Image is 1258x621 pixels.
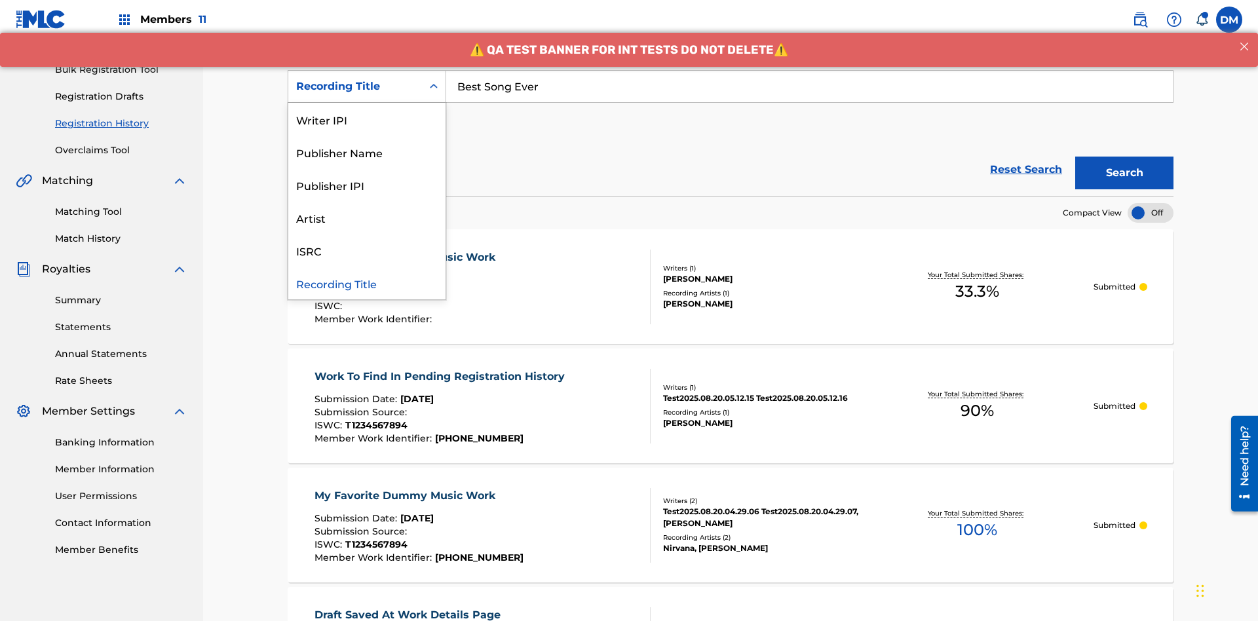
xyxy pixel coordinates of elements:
[55,543,187,557] a: Member Benefits
[55,489,187,503] a: User Permissions
[288,229,1173,344] a: My Favorite Dummy Music WorkSubmission Date:[DATE]Submission Source:ISWC:Member Work Identifier:W...
[55,63,187,77] a: Bulk Registration Tool
[42,261,90,277] span: Royalties
[55,90,187,104] a: Registration Drafts
[288,168,446,201] div: Publisher IPI
[55,205,187,219] a: Matching Tool
[1127,7,1153,33] a: Public Search
[663,392,861,404] div: Test2025.08.20.05.12.15 Test2025.08.20.05.12.16
[314,369,571,385] div: Work To Find In Pending Registration History
[1166,12,1182,28] img: help
[55,293,187,307] a: Summary
[55,374,187,388] a: Rate Sheets
[55,320,187,334] a: Statements
[1216,7,1242,33] div: User Menu
[55,117,187,130] a: Registration History
[288,468,1173,582] a: My Favorite Dummy Music WorkSubmission Date:[DATE]Submission Source:ISWC:T1234567894Member Work I...
[470,10,788,24] span: ⚠️ QA TEST BANNER FOR INT TESTS DO NOT DELETE⚠️
[288,348,1173,463] a: Work To Find In Pending Registration HistorySubmission Date:[DATE]Submission Source:ISWC:T1234567...
[55,232,187,246] a: Match History
[1063,207,1122,219] span: Compact View
[314,512,400,524] span: Submission Date :
[1161,7,1187,33] div: Help
[1094,519,1135,531] p: Submitted
[345,538,408,550] span: T1234567894
[296,79,414,94] div: Recording Title
[928,508,1027,518] p: Your Total Submitted Shares:
[663,383,861,392] div: Writers ( 1 )
[55,436,187,449] a: Banking Information
[314,313,435,325] span: Member Work Identifier :
[288,136,446,168] div: Publisher Name
[663,407,861,417] div: Recording Artists ( 1 )
[1192,558,1258,621] iframe: Chat Widget
[314,432,435,444] span: Member Work Identifier :
[314,525,410,537] span: Submission Source :
[55,462,187,476] a: Member Information
[314,538,345,550] span: ISWC :
[345,419,408,431] span: T1234567894
[172,173,187,189] img: expand
[140,12,206,27] span: Members
[288,201,446,234] div: Artist
[955,280,999,303] span: 33.3 %
[288,267,446,299] div: Recording Title
[314,300,345,312] span: ISWC :
[288,103,446,136] div: Writer IPI
[117,12,132,28] img: Top Rightsholders
[435,432,524,444] span: [PHONE_NUMBER]
[314,419,345,431] span: ISWC :
[172,404,187,419] img: expand
[1094,400,1135,412] p: Submitted
[1132,12,1148,28] img: search
[55,143,187,157] a: Overclaims Tool
[1195,13,1208,26] div: Notifications
[42,173,93,189] span: Matching
[16,261,31,277] img: Royalties
[1221,411,1258,518] iframe: Resource Center
[1094,281,1135,293] p: Submitted
[16,173,32,189] img: Matching
[663,542,861,554] div: Nirvana, [PERSON_NAME]
[663,273,861,285] div: [PERSON_NAME]
[663,533,861,542] div: Recording Artists ( 2 )
[288,234,446,267] div: ISRC
[957,518,997,542] span: 100 %
[663,298,861,310] div: [PERSON_NAME]
[1196,571,1204,611] div: Drag
[400,512,434,524] span: [DATE]
[314,393,400,405] span: Submission Date :
[16,404,31,419] img: Member Settings
[172,261,187,277] img: expand
[314,406,410,418] span: Submission Source :
[199,13,206,26] span: 11
[928,270,1027,280] p: Your Total Submitted Shares:
[314,552,435,563] span: Member Work Identifier :
[663,417,861,429] div: [PERSON_NAME]
[983,155,1069,184] a: Reset Search
[16,10,66,29] img: MLC Logo
[400,393,434,405] span: [DATE]
[1075,157,1173,189] button: Search
[663,506,861,529] div: Test2025.08.20.04.29.06 Test2025.08.20.04.29.07, [PERSON_NAME]
[663,288,861,298] div: Recording Artists ( 1 )
[663,263,861,273] div: Writers ( 1 )
[663,496,861,506] div: Writers ( 2 )
[961,399,994,423] span: 90 %
[314,488,524,504] div: My Favorite Dummy Music Work
[42,404,135,419] span: Member Settings
[55,516,187,530] a: Contact Information
[55,347,187,361] a: Annual Statements
[288,70,1173,196] form: Search Form
[928,389,1027,399] p: Your Total Submitted Shares:
[435,552,524,563] span: [PHONE_NUMBER]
